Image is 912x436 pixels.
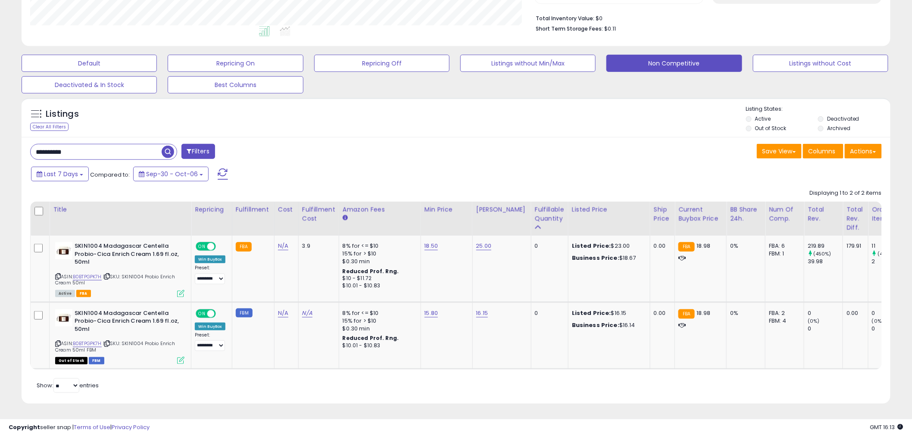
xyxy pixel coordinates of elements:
img: 31o+MenCk9L._SL40_.jpg [55,242,72,259]
span: Last 7 Days [44,170,78,178]
div: Fulfillment Cost [302,205,335,223]
a: Terms of Use [74,423,110,431]
span: Columns [809,147,836,156]
div: Win BuyBox [195,323,225,330]
div: 3.9 [302,242,332,250]
button: Repricing On [168,55,303,72]
button: Default [22,55,157,72]
div: ASIN: [55,242,184,296]
button: Filters [181,144,215,159]
b: Business Price: [572,321,619,329]
div: 8% for <= $10 [343,309,414,317]
div: 219.89 [808,242,843,250]
b: Total Inventory Value: [536,15,594,22]
div: Current Buybox Price [678,205,723,223]
div: Total Rev. Diff. [846,205,865,232]
div: $18.67 [572,254,643,262]
div: 0 [535,242,562,250]
button: Listings without Min/Max [460,55,596,72]
button: Non Competitive [606,55,742,72]
button: Save View [757,144,802,159]
button: Sep-30 - Oct-06 [133,167,209,181]
a: 18.50 [425,242,438,250]
span: FBM [89,357,104,364]
b: Listed Price: [572,242,611,250]
div: BB Share 24h. [730,205,762,223]
span: 18.98 [697,309,711,317]
span: All listings that are currently out of stock and unavailable for purchase on Amazon [55,357,87,364]
span: All listings currently available for purchase on Amazon [55,290,75,297]
div: seller snap | | [9,424,150,432]
p: Listing States: [746,105,890,113]
div: Preset: [195,332,225,352]
div: Title [53,205,187,214]
label: Active [755,115,771,122]
div: $0.30 min [343,325,414,333]
div: $23.00 [572,242,643,250]
label: Archived [827,125,850,132]
span: Show: entries [37,381,99,389]
button: Deactivated & In Stock [22,76,157,93]
small: (0%) [872,318,884,324]
span: OFF [215,310,228,317]
div: 0% [730,309,759,317]
div: ASIN: [55,309,184,364]
div: Num of Comp. [769,205,800,223]
span: 2025-10-14 16:13 GMT [870,423,903,431]
div: 0 [535,309,562,317]
span: ON [197,243,207,250]
a: N/A [278,309,288,318]
div: 0% [730,242,759,250]
div: $10.01 - $10.83 [343,282,414,290]
div: FBM: 4 [769,317,797,325]
small: FBA [236,242,252,252]
b: SKIN1004 Madagascar Centella Probio-Cica Enrich Cream 1.69 fl.oz, 50ml [75,309,179,336]
a: B0BTPGPK7H [73,340,102,347]
div: $0.30 min [343,258,414,265]
div: Listed Price [572,205,647,214]
div: Ordered Items [872,205,903,223]
div: 179.91 [846,242,862,250]
button: Last 7 Days [31,167,89,181]
div: Ship Price [654,205,671,223]
span: | SKU: SKIN1004 Probio Enrich Cream 50ml FBM [55,340,175,353]
label: Deactivated [827,115,859,122]
div: Total Rev. [808,205,839,223]
div: 0 [872,325,907,333]
a: N/A [302,309,312,318]
b: Reduced Prof. Rng. [343,334,399,342]
span: Sep-30 - Oct-06 [146,170,198,178]
small: FBA [678,242,694,252]
small: (450%) [878,250,896,257]
button: Actions [845,144,882,159]
div: 8% for <= $10 [343,242,414,250]
div: 15% for > $10 [343,317,414,325]
li: $0 [536,12,875,23]
small: (0%) [808,318,820,324]
div: 15% for > $10 [343,250,414,258]
span: FBA [76,290,91,297]
div: FBA: 6 [769,242,797,250]
strong: Copyright [9,423,40,431]
div: Amazon Fees [343,205,417,214]
div: Fulfillment [236,205,271,214]
small: (450%) [813,250,831,257]
small: FBM [236,308,253,318]
span: | SKU: SKIN1004 Probio Enrich Cream 50ml [55,273,175,286]
div: Preset: [195,265,225,284]
div: FBM: 1 [769,250,797,258]
div: $10.01 - $10.83 [343,342,414,349]
div: 0 [872,309,907,317]
span: ON [197,310,207,317]
img: 31o+MenCk9L._SL40_.jpg [55,309,72,327]
div: 0 [808,325,843,333]
span: $0.11 [604,25,616,33]
small: FBA [678,309,694,319]
div: FBA: 2 [769,309,797,317]
div: Win BuyBox [195,255,225,263]
div: 0.00 [654,242,668,250]
b: Reduced Prof. Rng. [343,268,399,275]
a: 25.00 [476,242,492,250]
button: Best Columns [168,76,303,93]
b: Listed Price: [572,309,611,317]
